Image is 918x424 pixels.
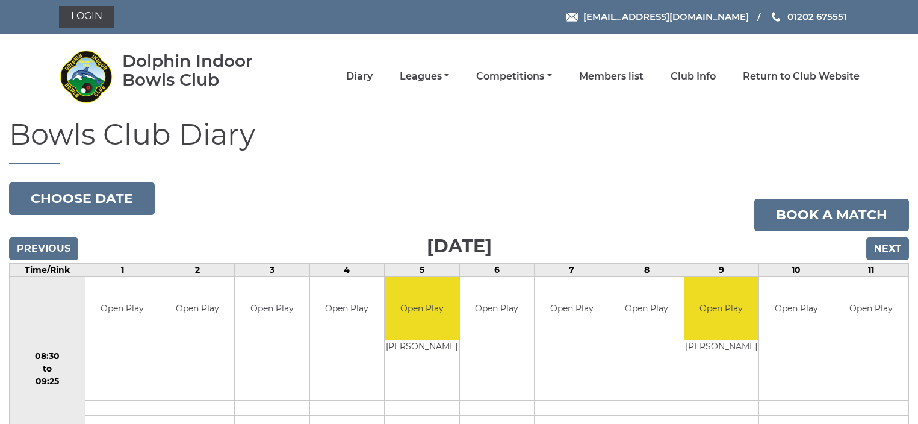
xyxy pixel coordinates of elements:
span: [EMAIL_ADDRESS][DOMAIN_NAME] [583,11,749,22]
td: Time/Rink [10,263,85,276]
a: Login [59,6,114,28]
a: Club Info [671,70,716,83]
a: Email [EMAIL_ADDRESS][DOMAIN_NAME] [566,10,749,23]
td: Open Play [834,277,909,340]
td: Open Play [759,277,833,340]
a: Leagues [400,70,449,83]
img: Phone us [772,12,780,22]
span: 01202 675551 [787,11,847,22]
img: Dolphin Indoor Bowls Club [59,49,113,104]
a: Diary [346,70,373,83]
td: 8 [609,263,684,276]
td: 3 [235,263,309,276]
td: 1 [85,263,160,276]
button: Choose date [9,182,155,215]
a: Competitions [476,70,551,83]
td: Open Play [385,277,459,340]
td: 11 [834,263,909,276]
td: 4 [309,263,384,276]
td: 9 [684,263,758,276]
div: Dolphin Indoor Bowls Club [122,52,288,89]
td: Open Play [310,277,384,340]
a: Return to Club Website [743,70,860,83]
td: Open Play [160,277,234,340]
td: [PERSON_NAME] [684,340,758,355]
td: Open Play [460,277,534,340]
td: 2 [160,263,234,276]
a: Phone us 01202 675551 [770,10,847,23]
td: 5 [385,263,459,276]
td: Open Play [535,277,609,340]
td: [PERSON_NAME] [385,340,459,355]
input: Previous [9,237,78,260]
a: Members list [579,70,644,83]
td: Open Play [684,277,758,340]
td: 10 [759,263,834,276]
td: Open Play [609,277,683,340]
h1: Bowls Club Diary [9,119,909,164]
input: Next [866,237,909,260]
td: Open Play [85,277,160,340]
td: 7 [534,263,609,276]
td: Open Play [235,277,309,340]
a: Book a match [754,199,909,231]
td: 6 [459,263,534,276]
img: Email [566,13,578,22]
